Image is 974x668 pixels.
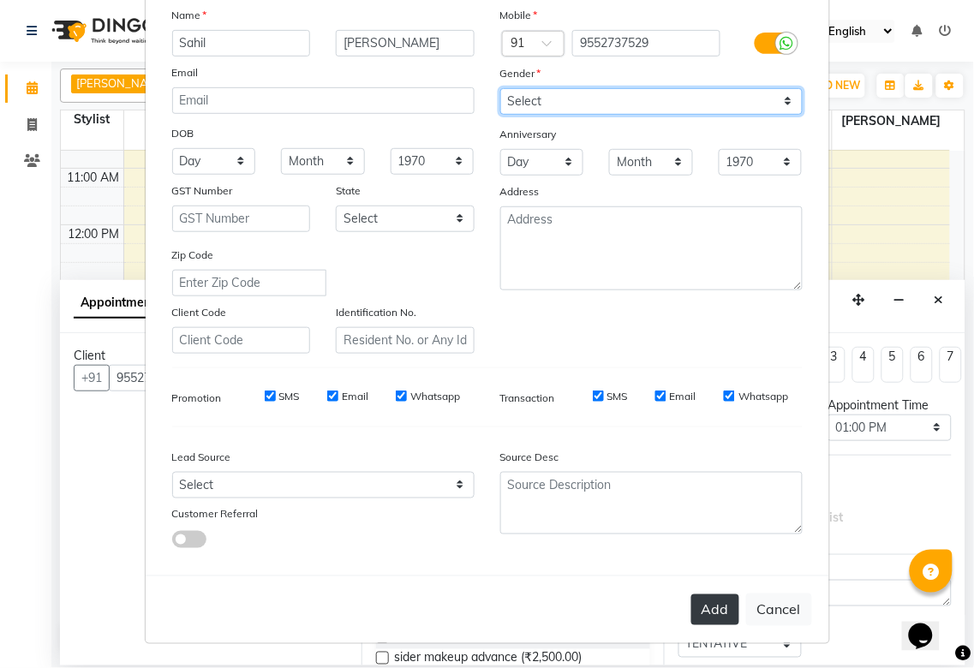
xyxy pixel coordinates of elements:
[172,206,311,232] input: GST Number
[172,183,233,199] label: GST Number
[279,389,300,404] label: SMS
[738,389,788,404] label: Whatsapp
[670,389,696,404] label: Email
[172,87,475,114] input: Email
[500,391,555,406] label: Transaction
[172,507,259,522] label: Customer Referral
[500,184,540,200] label: Address
[410,389,460,404] label: Whatsapp
[500,66,541,81] label: Gender
[342,389,368,404] label: Email
[336,327,475,354] input: Resident No. or Any Id
[336,305,416,320] label: Identification No.
[172,30,311,57] input: First Name
[336,30,475,57] input: Last Name
[172,450,231,465] label: Lead Source
[172,126,194,141] label: DOB
[172,391,222,406] label: Promotion
[500,8,538,23] label: Mobile
[172,248,214,263] label: Zip Code
[607,389,628,404] label: SMS
[746,593,812,626] button: Cancel
[172,65,199,81] label: Email
[172,270,326,296] input: Enter Zip Code
[572,30,720,57] input: Mobile
[336,183,361,199] label: State
[172,8,207,23] label: Name
[691,594,739,625] button: Add
[172,327,311,354] input: Client Code
[172,305,227,320] label: Client Code
[500,127,557,142] label: Anniversary
[500,450,559,465] label: Source Desc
